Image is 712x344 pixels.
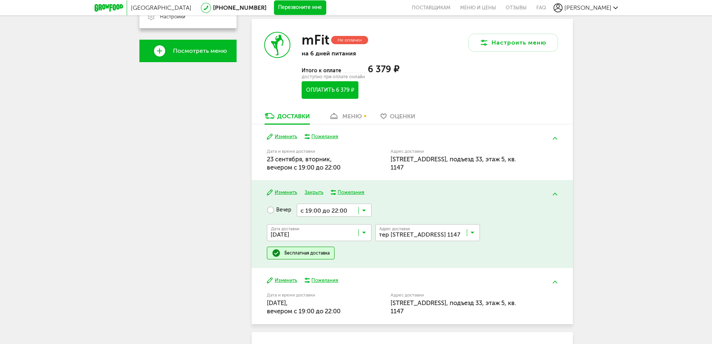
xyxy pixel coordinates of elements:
[391,149,530,153] label: Адрес доставки
[302,50,399,57] p: на 6 дней питания
[302,67,342,74] span: Итого к оплате
[311,133,338,140] div: Пожелания
[267,189,297,196] button: Изменить
[468,34,558,52] button: Настроить меню
[391,293,530,297] label: Адрес доставки
[302,32,329,48] h3: mFit
[267,133,297,140] button: Изменить
[342,113,362,120] div: меню
[139,40,237,62] a: Посмотреть меню
[331,36,368,45] div: Не оплачен
[272,249,281,258] img: done.51a953a.svg
[325,112,366,124] a: меню
[160,13,185,20] span: Настройки
[564,4,611,11] span: [PERSON_NAME]
[267,204,291,217] label: Вечер
[305,133,339,140] button: Пожелания
[267,277,297,284] button: Изменить
[377,112,419,124] a: Оценки
[302,81,358,99] button: Оплатить 6 379 ₽
[267,149,352,153] label: Дата и время доставки
[553,281,557,283] img: arrow-up-green.5eb5f82.svg
[267,299,340,314] span: [DATE], вечером c 19:00 до 22:00
[311,277,338,284] div: Пожелания
[271,227,299,231] span: Дата доставки
[553,137,557,140] img: arrow-up-green.5eb5f82.svg
[305,277,339,284] button: Пожелания
[139,6,237,28] a: Настройки
[379,227,410,231] span: Адрес доставки
[390,113,415,120] span: Оценки
[391,155,516,171] span: [STREET_ADDRESS], подъезд 33, этаж 5, кв. 1147
[131,4,191,11] span: [GEOGRAPHIC_DATA]
[331,189,365,196] button: Пожелания
[261,112,314,124] a: Доставки
[274,0,326,15] button: Перезвоните мне
[553,193,557,195] img: arrow-up-green.5eb5f82.svg
[284,250,330,256] div: Бесплатная доставка
[302,75,399,79] div: доступно при оплате онлайн
[337,189,364,196] div: Пожелания
[391,299,516,314] span: [STREET_ADDRESS], подъезд 33, этаж 5, кв. 1147
[267,293,352,297] label: Дата и время доставки
[267,155,340,171] span: 23 сентября, вторник, вечером c 19:00 до 22:00
[173,48,227,54] span: Посмотреть меню
[368,64,399,74] span: 6 379 ₽
[213,4,266,11] a: [PHONE_NUMBER]
[277,113,310,120] div: Доставки
[305,189,323,196] button: Закрыть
